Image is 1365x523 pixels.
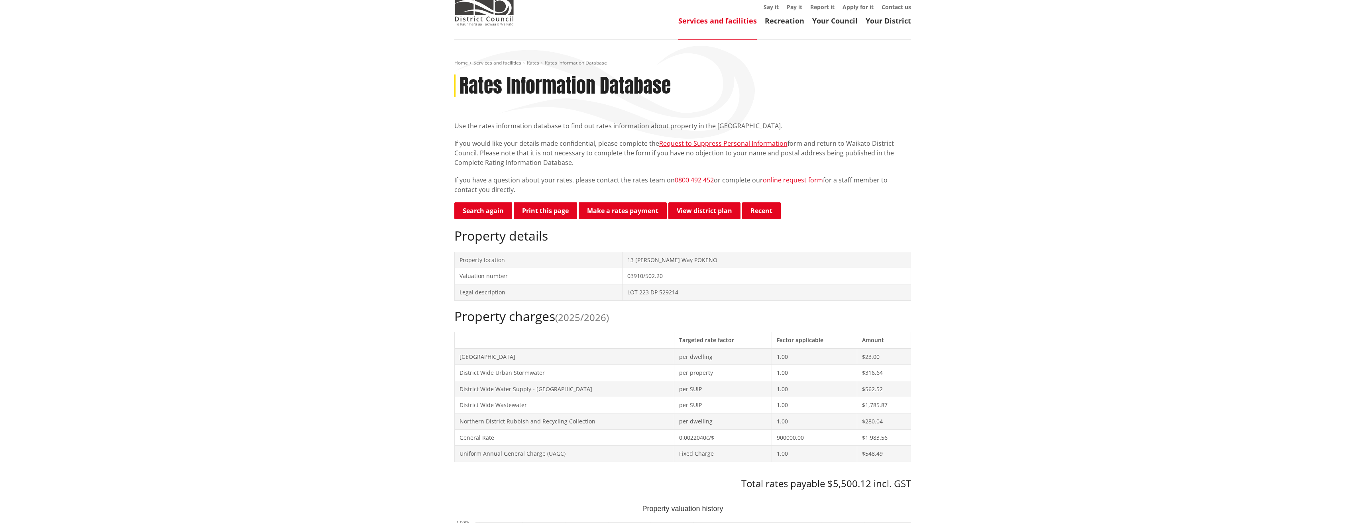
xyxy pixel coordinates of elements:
td: Valuation number [454,268,622,284]
td: [GEOGRAPHIC_DATA] [454,349,674,365]
td: District Wide Wastewater [454,397,674,413]
td: 0.0022040c/$ [674,429,772,446]
h3: Total rates payable $5,500.12 incl. GST [454,478,911,490]
td: 1.00 [772,381,857,397]
td: District Wide Water Supply - [GEOGRAPHIC_DATA] [454,381,674,397]
button: Print this page [514,202,577,219]
td: 03910/502.20 [622,268,911,284]
p: If you have a question about your rates, please contact the rates team on or complete our for a s... [454,175,911,194]
td: $548.49 [857,446,911,462]
td: per SUIP [674,397,772,413]
td: 900000.00 [772,429,857,446]
td: $1,983.56 [857,429,911,446]
td: 1.00 [772,397,857,413]
th: Targeted rate factor [674,332,772,348]
td: $23.00 [857,349,911,365]
td: Property location [454,252,622,268]
span: (2025/2026) [555,311,609,324]
td: Northern District Rubbish and Recycling Collection [454,413,674,429]
a: Contact us [882,3,911,11]
a: Search again [454,202,512,219]
iframe: Messenger Launcher [1328,490,1357,518]
td: Uniform Annual General Charge (UAGC) [454,446,674,462]
a: Recreation [765,16,804,25]
td: Legal description [454,284,622,300]
td: per dwelling [674,349,772,365]
td: $316.64 [857,365,911,381]
td: Fixed Charge [674,446,772,462]
p: If you would like your details made confidential, please complete the form and return to Waikato ... [454,139,911,167]
a: Rates [527,59,539,66]
span: Rates Information Database [545,59,607,66]
td: 1.00 [772,446,857,462]
a: online request form [763,176,823,184]
h2: Property charges [454,309,911,324]
th: Amount [857,332,911,348]
td: District Wide Urban Stormwater [454,365,674,381]
td: 1.00 [772,413,857,429]
td: 1.00 [772,349,857,365]
p: Use the rates information database to find out rates information about property in the [GEOGRAPHI... [454,121,911,131]
a: 0800 492 452 [675,176,714,184]
button: Recent [742,202,781,219]
td: 1.00 [772,365,857,381]
text: Property valuation history [642,505,723,513]
th: Factor applicable [772,332,857,348]
a: Home [454,59,468,66]
td: per dwelling [674,413,772,429]
td: LOT 223 DP 529214 [622,284,911,300]
a: View district plan [668,202,740,219]
a: Apply for it [843,3,874,11]
a: Services and facilities [678,16,757,25]
td: $562.52 [857,381,911,397]
a: Pay it [787,3,802,11]
a: Say it [764,3,779,11]
a: Your Council [812,16,858,25]
td: per property [674,365,772,381]
td: 13 [PERSON_NAME] Way POKENO [622,252,911,268]
td: General Rate [454,429,674,446]
a: Services and facilities [473,59,521,66]
a: Your District [866,16,911,25]
h2: Property details [454,228,911,243]
h1: Rates Information Database [460,74,671,98]
td: $1,785.87 [857,397,911,413]
td: per SUIP [674,381,772,397]
a: Make a rates payment [579,202,667,219]
a: Report it [810,3,835,11]
a: Request to Suppress Personal Information [659,139,788,148]
td: $280.04 [857,413,911,429]
nav: breadcrumb [454,60,911,67]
